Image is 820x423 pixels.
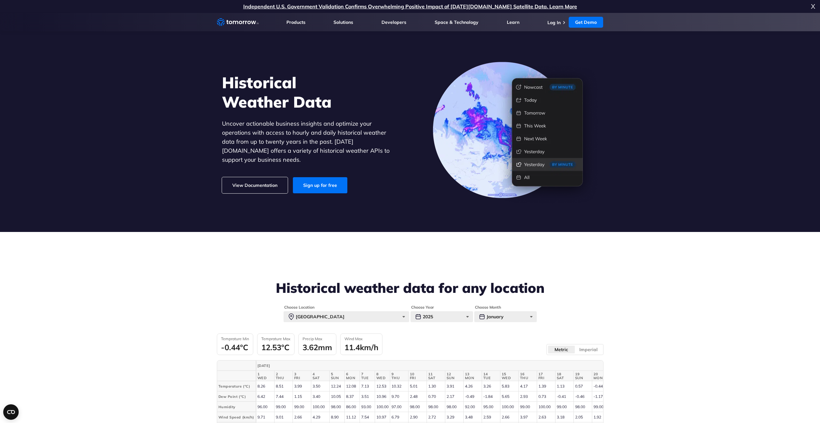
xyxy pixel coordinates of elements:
td: 2.48 [408,391,427,402]
span: 14 [483,372,499,376]
td: 98.00 [427,402,445,412]
div: 3.62mm [303,342,332,352]
td: 10.32 [390,381,408,391]
td: 99.00 [293,402,311,412]
h3: Temprature Max [261,336,290,341]
td: 2.90 [408,412,427,422]
td: -0.41 [555,391,574,402]
span: 20 [593,372,609,376]
td: 7.54 [360,412,375,422]
td: 3.51 [360,391,375,402]
td: -0.49 [463,391,482,402]
span: TUE [361,376,373,380]
td: 8.26 [256,381,274,391]
td: 5.01 [408,381,427,391]
td: 4.17 [518,381,537,391]
td: 6.42 [256,391,274,402]
td: 98.00 [445,402,463,412]
span: FRI [294,376,310,380]
span: 4 [313,372,328,376]
td: 4.29 [311,412,329,422]
label: Imperial [575,345,602,354]
th: [DATE] [256,361,790,371]
span: 9 [391,372,407,376]
span: 2 [276,372,291,376]
td: 99.00 [555,402,574,412]
span: 5 [331,372,343,376]
a: Independent U.S. Government Validation Confirms Overwhelming Positive Impact of [DATE][DOMAIN_NAM... [243,3,577,10]
span: 15 [502,372,517,376]
td: 4.26 [463,381,482,391]
a: Space & Technology [435,19,478,25]
span: TUE [483,376,499,380]
td: 5.65 [500,391,518,402]
td: 8.51 [274,381,293,391]
a: View Documentation [222,177,288,193]
td: 96.00 [256,402,274,412]
td: 7.44 [274,391,293,402]
td: 12.08 [344,381,360,391]
span: 6 [346,372,358,376]
td: 99.00 [274,402,293,412]
span: MON [346,376,358,380]
td: 7.13 [360,381,375,391]
span: THU [391,376,407,380]
td: 5.83 [500,381,518,391]
td: 2.72 [427,412,445,422]
td: 3.29 [445,412,463,422]
th: Temperature (°C) [217,381,256,391]
td: 3.91 [445,381,463,391]
td: 1.13 [555,381,574,391]
a: Log In [547,20,561,25]
td: 10.96 [375,391,390,402]
span: WED [376,376,389,380]
td: 95.00 [482,402,500,412]
legend: Choose Location [284,305,315,310]
span: MON [465,376,480,380]
td: 1.92 [592,412,610,422]
td: 9.01 [274,412,293,422]
span: SAT [313,376,328,380]
span: SAT [428,376,444,380]
div: [GEOGRAPHIC_DATA] [284,311,409,322]
td: 11.12 [344,412,360,422]
h3: Wind Max [344,336,378,341]
td: 12.53 [375,381,390,391]
td: 99.00 [518,402,537,412]
td: 92.00 [463,402,482,412]
td: 0.70 [427,391,445,402]
td: 97.00 [390,402,408,412]
td: 10.97 [375,412,390,422]
td: 8.37 [344,391,360,402]
td: 98.00 [574,402,592,412]
td: 2.66 [500,412,518,422]
td: 9.70 [390,391,408,402]
td: 2.59 [482,412,500,422]
td: -0.46 [574,391,592,402]
span: 16 [520,372,535,376]
td: 9.71 [256,412,274,422]
td: 2.66 [293,412,311,422]
a: Developers [381,19,406,25]
a: Products [286,19,305,25]
div: -0.44°C [221,342,249,352]
span: 7 [361,372,373,376]
span: 19 [575,372,591,376]
span: SUN [447,376,462,380]
a: Home link [217,17,259,27]
h2: Historical weather data for any location [217,280,603,296]
td: 6.79 [390,412,408,422]
td: 8.90 [329,412,344,422]
th: Humidity [217,402,256,412]
h1: Historical Weather Data [222,73,399,111]
td: 10.05 [329,391,344,402]
span: THU [276,376,291,380]
td: 2.05 [574,412,592,422]
td: 3.99 [293,381,311,391]
td: 86.00 [344,402,360,412]
div: 2025 [410,311,473,322]
span: 1 [257,372,273,376]
span: WED [502,376,517,380]
th: Wind Speed (km/h) [217,412,256,422]
td: 100.00 [375,402,390,412]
